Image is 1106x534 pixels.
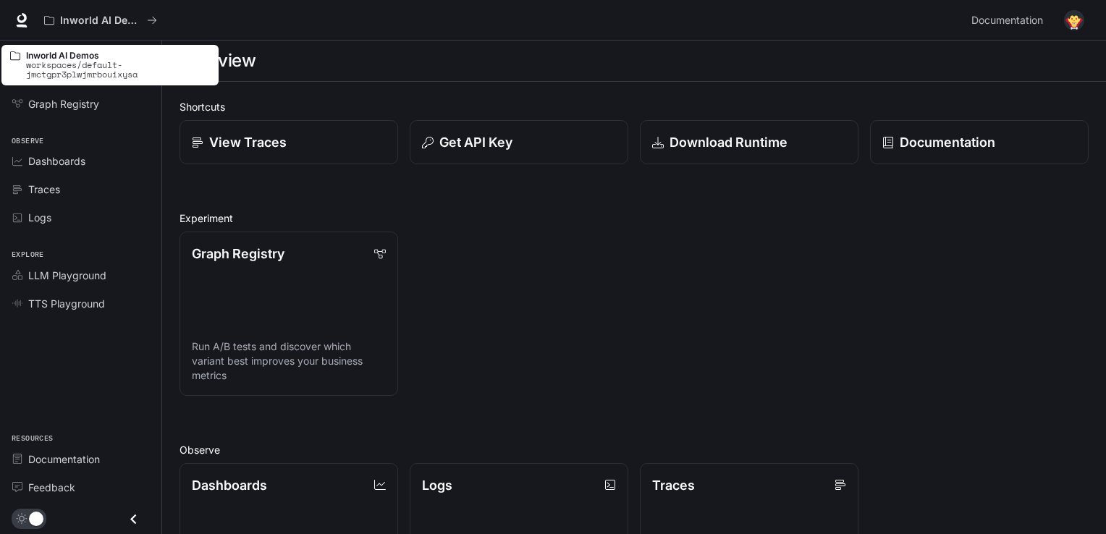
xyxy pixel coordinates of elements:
p: Get API Key [439,132,512,152]
span: Graph Registry [28,96,99,111]
span: TTS Playground [28,296,105,311]
a: TTS Playground [6,291,156,316]
p: workspaces/default-jmctgpr3plwjmrbouixysa [26,60,210,79]
a: Graph RegistryRun A/B tests and discover which variant best improves your business metrics [180,232,398,396]
p: Inworld AI Demos [26,51,210,60]
p: Download Runtime [670,132,788,152]
a: Graph Registry [6,91,156,116]
a: Logs [6,205,156,230]
a: Dashboards [6,148,156,174]
a: Documentation [6,446,156,472]
span: Documentation [28,452,100,467]
p: Documentation [900,132,995,152]
a: LLM Playground [6,263,156,288]
p: Inworld AI Demos [60,14,141,27]
p: Traces [652,475,695,495]
button: Close drawer [117,504,150,534]
a: View Traces [180,120,398,164]
button: All workspaces [38,6,164,35]
a: Documentation [966,6,1054,35]
a: Feedback [6,475,156,500]
a: Traces [6,177,156,202]
button: User avatar [1060,6,1089,35]
p: Dashboards [192,475,267,495]
h2: Observe [180,442,1089,457]
p: Logs [422,475,452,495]
img: User avatar [1064,10,1084,30]
span: Dashboards [28,153,85,169]
span: LLM Playground [28,268,106,283]
span: Dark mode toggle [29,510,43,526]
p: View Traces [209,132,287,152]
h2: Experiment [180,211,1089,226]
span: Traces [28,182,60,197]
span: Documentation [971,12,1043,30]
button: Get API Key [410,120,628,164]
h2: Shortcuts [180,99,1089,114]
span: Logs [28,210,51,225]
a: Download Runtime [640,120,858,164]
a: Documentation [870,120,1089,164]
p: Graph Registry [192,244,284,263]
p: Run A/B tests and discover which variant best improves your business metrics [192,339,386,383]
span: Feedback [28,480,75,495]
